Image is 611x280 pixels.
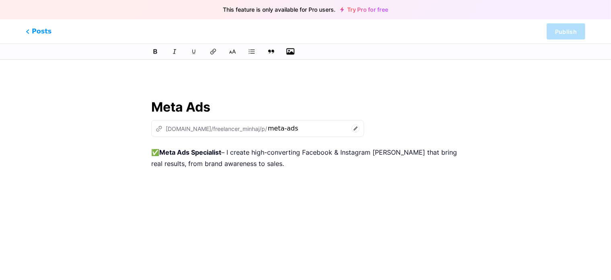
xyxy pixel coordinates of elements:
[223,4,335,15] span: This feature is only available for Pro users.
[151,147,460,169] p: ✅ – I create high-converting Facebook & Instagram [PERSON_NAME] that bring real results, from bra...
[156,124,267,133] div: [DOMAIN_NAME]/freelancer_minhaj/p/
[151,97,460,117] input: Title
[547,23,585,39] button: Publish
[159,148,221,156] strong: Meta Ads Specialist
[340,6,388,13] a: Try Pro for free
[26,27,51,36] span: Posts
[555,28,577,35] span: Publish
